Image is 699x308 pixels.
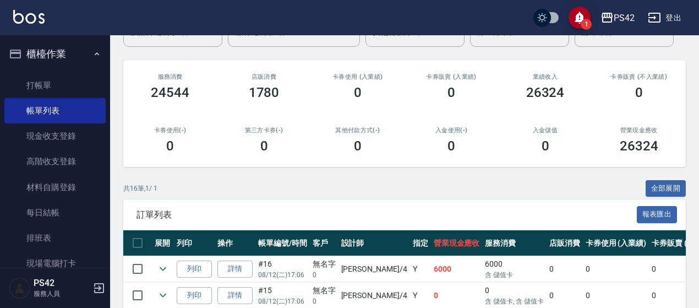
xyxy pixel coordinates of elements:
h3: 0 [447,138,455,154]
h3: 0 [542,138,549,154]
div: PS42 [614,11,635,25]
button: 櫃檯作業 [4,40,106,68]
td: Y [410,256,431,282]
div: 無名字 [313,285,336,296]
h2: 入金儲值 [511,127,578,134]
h2: 營業現金應收 [605,127,673,134]
th: 服務消費 [482,230,547,256]
h3: 26324 [620,138,658,154]
h3: 0 [635,85,643,100]
h3: 1780 [249,85,280,100]
h3: 0 [354,85,362,100]
img: Logo [13,10,45,24]
button: 列印 [177,287,212,304]
h2: 入金使用(-) [418,127,485,134]
p: 含 儲值卡 [485,270,544,280]
span: 1 [581,19,592,30]
h3: 26324 [526,85,565,100]
h2: 其他付款方式(-) [324,127,391,134]
h3: 0 [166,138,174,154]
td: #16 [255,256,310,282]
th: 店販消費 [547,230,583,256]
a: 報表匯出 [637,209,678,219]
a: 高階收支登錄 [4,149,106,174]
h2: 店販消費 [230,73,297,80]
button: PS42 [596,7,639,29]
td: [PERSON_NAME] /4 [338,256,410,282]
td: 0 [547,256,583,282]
h2: 卡券使用(-) [136,127,204,134]
p: 08/12 (二) 17:06 [258,296,307,306]
h2: 第三方卡券(-) [230,127,297,134]
th: 列印 [174,230,215,256]
th: 帳單編號/時間 [255,230,310,256]
p: 0 [313,296,336,306]
button: 報表匯出 [637,206,678,223]
button: 全部展開 [646,180,686,197]
a: 現金收支登錄 [4,123,106,149]
h3: 0 [260,138,268,154]
a: 詳情 [217,287,253,304]
h3: 0 [354,138,362,154]
td: 6000 [482,256,547,282]
th: 展開 [152,230,174,256]
h3: 服務消費 [136,73,204,80]
a: 帳單列表 [4,98,106,123]
th: 卡券使用 (入業績) [583,230,649,256]
a: 材料自購登錄 [4,175,106,200]
h3: 0 [447,85,455,100]
td: 0 [583,256,649,282]
button: 登出 [643,8,686,28]
th: 設計師 [338,230,410,256]
p: 共 16 筆, 1 / 1 [123,183,157,193]
p: 0 [313,270,336,280]
a: 每日結帳 [4,200,106,225]
p: 含 儲值卡, 含 儲值卡 [485,296,544,306]
th: 客戶 [310,230,338,256]
td: 6000 [431,256,483,282]
a: 排班表 [4,225,106,251]
th: 指定 [410,230,431,256]
button: save [569,7,591,29]
a: 打帳單 [4,73,106,98]
h3: 24544 [151,85,189,100]
span: 訂單列表 [136,209,637,220]
h2: 卡券販賣 (不入業績) [605,73,673,80]
h2: 卡券販賣 (入業績) [418,73,485,80]
th: 操作 [215,230,255,256]
h2: 卡券使用 (入業績) [324,73,391,80]
h5: PS42 [34,278,90,289]
a: 現場電腦打卡 [4,251,106,276]
button: expand row [155,287,171,304]
h2: 業績收入 [511,73,578,80]
a: 詳情 [217,261,253,278]
div: 無名字 [313,258,336,270]
button: 列印 [177,261,212,278]
img: Person [9,277,31,299]
p: 08/12 (二) 17:06 [258,270,307,280]
p: 服務人員 [34,289,90,299]
th: 營業現金應收 [431,230,483,256]
button: expand row [155,261,171,277]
